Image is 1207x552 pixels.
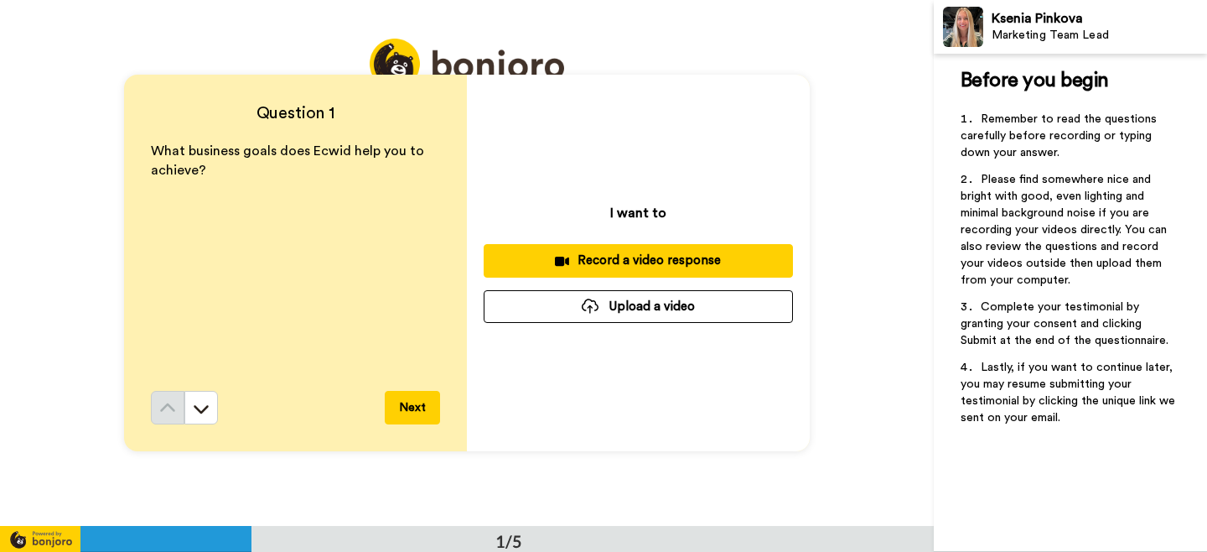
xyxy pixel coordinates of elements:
span: Lastly, if you want to continue later, you may resume submitting your testimonial by clicking the... [961,362,1179,424]
p: I want to [610,203,666,223]
span: Please find somewhere nice and bright with good, even lighting and minimal background noise if yo... [961,174,1170,286]
div: Ksenia Pinkova [992,11,1206,27]
button: Next [385,391,440,424]
button: Upload a video [484,290,793,323]
span: Remember to read the questions carefully before recording or typing down your answer. [961,113,1160,159]
div: Marketing Team Lead [992,29,1206,43]
button: Record a video response [484,244,793,277]
h4: Question 1 [151,102,440,125]
span: What business goals does Ecwid help you to achieve? [151,144,427,177]
span: Before you begin [961,70,1109,91]
img: Profile Image [943,7,983,47]
div: Record a video response [497,252,780,269]
span: Complete your testimonial by granting your consent and clicking Submit at the end of the question... [961,301,1168,346]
